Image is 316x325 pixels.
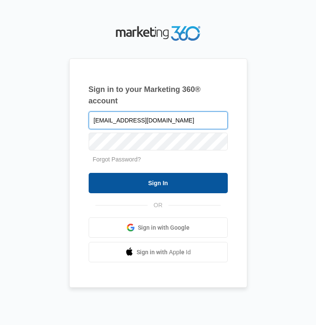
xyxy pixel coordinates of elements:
a: Sign in with Google [89,217,228,238]
input: Email [89,111,228,129]
h1: Sign in to your Marketing 360® account [89,84,228,107]
input: Sign In [89,173,228,193]
a: Sign in with Apple Id [89,242,228,262]
span: Sign in with Apple Id [137,248,191,257]
a: Forgot Password? [93,156,141,163]
span: OR [148,201,168,210]
span: Sign in with Google [138,223,190,232]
